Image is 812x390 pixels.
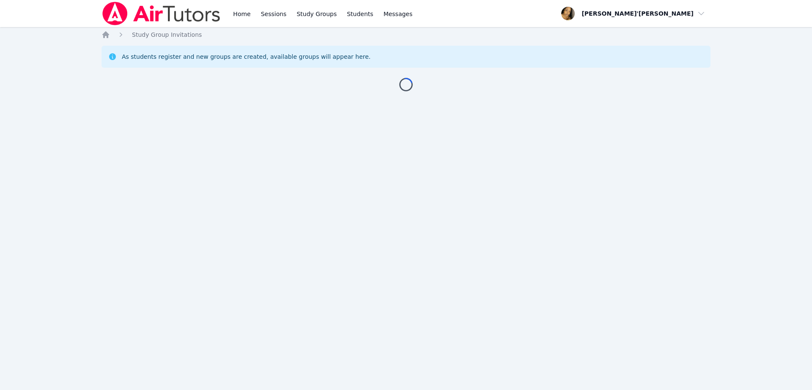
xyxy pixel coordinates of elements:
img: Air Tutors [101,2,221,25]
span: Study Group Invitations [132,31,202,38]
nav: Breadcrumb [101,30,710,39]
div: As students register and new groups are created, available groups will appear here. [122,52,370,61]
a: Study Group Invitations [132,30,202,39]
span: Messages [384,10,413,18]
